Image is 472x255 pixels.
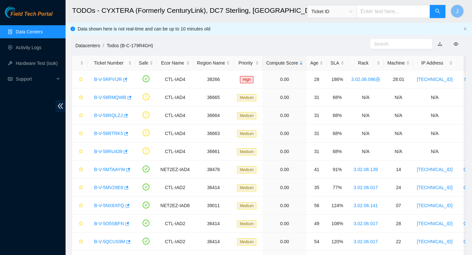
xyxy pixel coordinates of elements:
[327,233,347,251] td: 120%
[351,77,380,82] a: 3.02.06.096lock
[384,107,413,125] td: N/A
[94,167,125,172] a: B-V-5MTAAYW
[430,5,445,18] button: search
[94,95,126,100] a: B-V-58RMQWB
[327,161,347,179] td: 91%
[263,179,306,197] td: 0.00
[463,27,467,31] button: close
[55,100,66,112] span: double-left
[357,5,430,18] input: Enter text here...
[143,75,149,82] span: check-circle
[306,125,327,143] td: 31
[327,125,347,143] td: 68%
[451,5,464,18] button: J
[263,143,306,161] td: 0.00
[193,88,234,107] td: 36665
[311,7,353,16] span: Ticket ID
[157,215,193,233] td: CTL-IAD2
[143,202,149,208] span: check-circle
[384,215,413,233] td: 28
[417,77,453,82] a: [TECHNICAL_ID]
[79,203,83,208] span: star
[76,128,84,139] button: star
[193,70,234,88] td: 38266
[157,143,193,161] td: CTL-IAD4
[306,107,327,125] td: 31
[143,93,149,100] span: exclamation-circle
[417,221,453,226] a: [TECHNICAL_ID]
[76,92,84,103] button: star
[193,179,234,197] td: 36414
[79,77,83,82] span: star
[417,239,453,244] a: [TECHNICAL_ID]
[374,40,423,48] input: Search
[384,70,413,88] td: 28:01
[413,88,456,107] td: N/A
[94,185,123,190] a: B-V-5MV29E8
[79,131,83,136] span: star
[413,143,456,161] td: N/A
[384,88,413,107] td: N/A
[157,107,193,125] td: CTL-IAD4
[454,42,458,46] span: eye
[79,149,83,154] span: star
[79,221,83,226] span: star
[193,215,234,233] td: 36414
[76,74,84,85] button: star
[157,70,193,88] td: CTL-IAD4
[433,39,447,49] button: download
[413,107,456,125] td: N/A
[327,88,347,107] td: 68%
[94,239,125,244] a: B-V-5QCUS9M
[263,125,306,143] td: 0.00
[438,41,442,47] a: download
[263,233,306,251] td: 0.00
[354,203,378,208] a: 3.02.06.141
[143,238,149,245] span: check-circle
[16,72,54,86] span: Support
[143,129,149,136] span: exclamation-circle
[76,200,84,211] button: star
[306,179,327,197] td: 35
[79,95,83,100] span: star
[413,125,456,143] td: N/A
[263,161,306,179] td: 0.00
[306,70,327,88] td: 28
[16,29,43,34] a: Data Centers
[417,185,453,190] a: [TECHNICAL_ID]
[94,203,124,208] a: B-V-5NX6XPQ
[143,111,149,118] span: exclamation-circle
[306,161,327,179] td: 41
[94,113,123,118] a: B-V-58RQLZJ
[327,215,347,233] td: 108%
[348,88,384,107] td: N/A
[193,107,234,125] td: 36664
[157,179,193,197] td: CTL-IAD2
[263,215,306,233] td: 0.00
[157,125,193,143] td: CTL-IAD4
[456,7,459,15] span: J
[263,88,306,107] td: 0.00
[107,43,153,48] a: Todos (B-C-179R4GH)
[79,167,83,172] span: star
[76,236,84,247] button: star
[237,112,256,119] span: Medium
[237,148,256,155] span: Medium
[76,182,84,193] button: star
[384,161,413,179] td: 14
[157,197,193,215] td: NET2EZ-IAD8
[417,203,453,208] a: [TECHNICAL_ID]
[306,233,327,251] td: 54
[5,12,52,20] a: Akamai TechnologiesField Tech Portal
[79,113,83,118] span: star
[327,70,347,88] td: 186%
[157,233,193,251] td: CTL-IAD2
[193,233,234,251] td: 36414
[79,185,83,190] span: star
[237,220,256,227] span: Medium
[354,185,378,190] a: 3.02.06.017
[327,179,347,197] td: 77%
[10,11,52,17] span: Field Tech Portal
[384,179,413,197] td: 24
[193,143,234,161] td: 36661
